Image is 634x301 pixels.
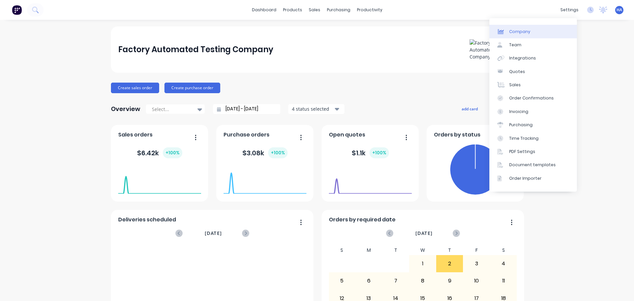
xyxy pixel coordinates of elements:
div: 8 [409,273,436,289]
span: [DATE] [415,230,433,237]
div: T [436,245,463,255]
div: S [329,245,356,255]
a: dashboard [249,5,280,15]
button: edit dashboard [486,104,523,113]
div: 1 [409,255,436,272]
span: Purchase orders [224,131,269,139]
div: Document templates [509,162,556,168]
div: 11 [490,273,517,289]
span: HA [616,7,622,13]
div: Sales [509,82,521,88]
div: settings [557,5,582,15]
span: Deliveries scheduled [118,216,176,224]
div: 10 [463,273,490,289]
img: Factory Automated Testing Company [470,39,516,60]
div: products [280,5,305,15]
div: PDF Settings [509,149,535,155]
div: Invoicing [509,109,528,115]
div: Purchasing [509,122,533,128]
div: Quotes [509,69,525,75]
button: Create purchase order [164,83,220,93]
div: sales [305,5,324,15]
div: Overview [111,102,140,116]
div: 9 [437,273,463,289]
div: Time Tracking [509,135,539,141]
div: Factory Automated Testing Company [118,43,273,56]
div: F [463,245,490,255]
a: Purchasing [489,118,577,132]
a: Company [489,25,577,38]
div: 4 status selected [292,105,334,112]
div: purchasing [324,5,354,15]
button: Create sales order [111,83,159,93]
button: add card [457,104,482,113]
div: Order Importer [509,175,542,181]
div: Team [509,42,521,48]
div: W [409,245,436,255]
div: 4 [490,255,517,272]
div: 7 [383,273,409,289]
a: PDF Settings [489,145,577,158]
a: Team [489,38,577,52]
div: Integrations [509,55,536,61]
div: $ 6.42k [137,147,182,158]
a: Invoicing [489,105,577,118]
div: Company [509,29,530,35]
a: Quotes [489,65,577,78]
div: + 100 % [370,147,389,158]
button: 4 status selected [288,104,344,114]
div: + 100 % [163,147,182,158]
div: 6 [356,273,382,289]
div: productivity [354,5,386,15]
div: 3 [463,255,490,272]
img: Factory [12,5,22,15]
span: Orders by required date [329,216,396,224]
div: S [490,245,517,255]
div: + 100 % [268,147,288,158]
span: Sales orders [118,131,153,139]
div: 2 [437,255,463,272]
div: $ 1.1k [352,147,389,158]
a: Time Tracking [489,132,577,145]
a: Integrations [489,52,577,65]
div: $ 3.08k [242,147,288,158]
a: Document templates [489,158,577,171]
a: Order Importer [489,172,577,185]
div: M [355,245,382,255]
span: Orders by status [434,131,480,139]
a: Order Confirmations [489,92,577,105]
div: Order Confirmations [509,95,554,101]
a: Sales [489,78,577,92]
span: Open quotes [329,131,365,139]
span: [DATE] [205,230,222,237]
div: T [382,245,409,255]
div: 5 [329,273,355,289]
